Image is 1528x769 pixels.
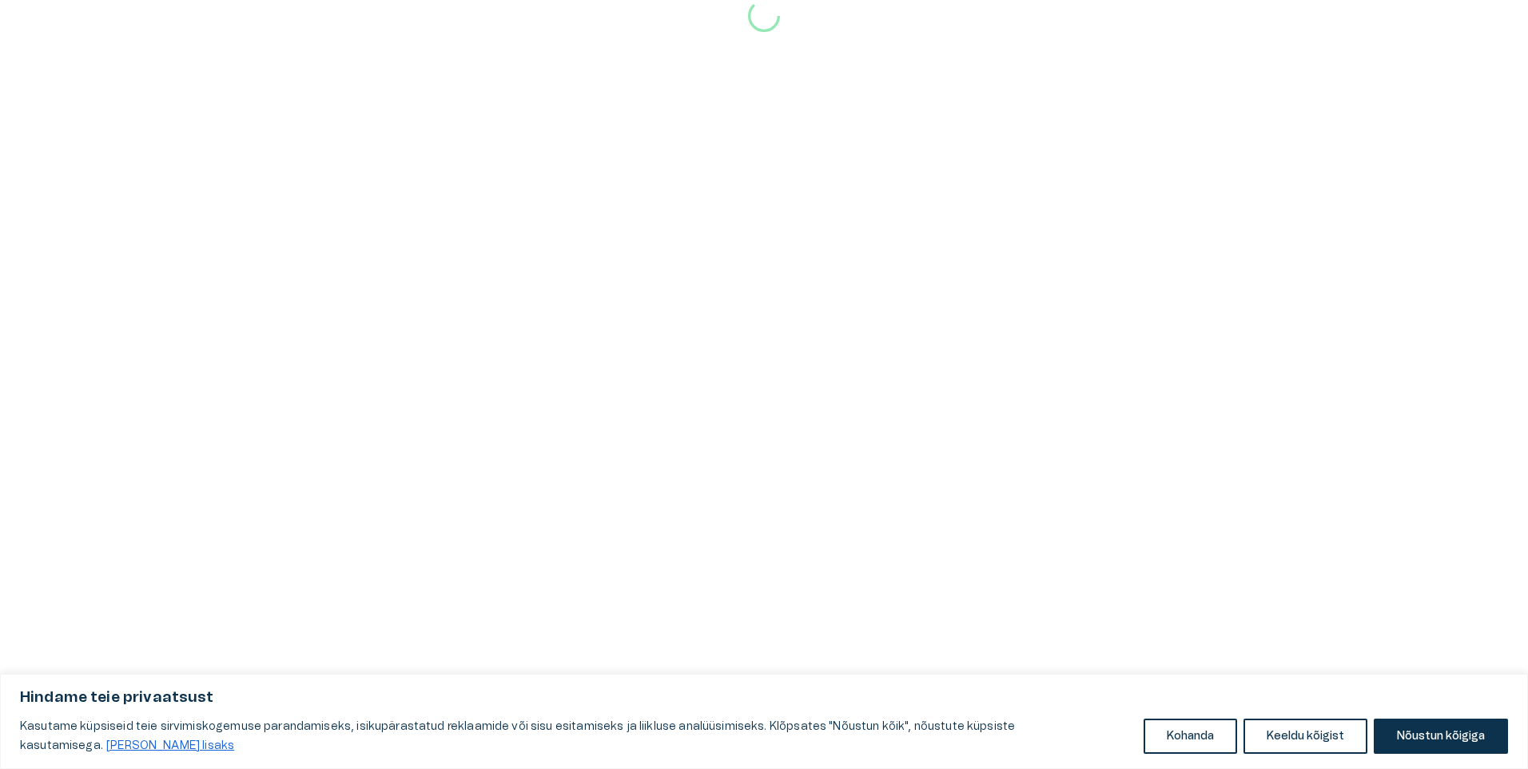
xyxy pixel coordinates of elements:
button: Kohanda [1144,719,1237,754]
a: Loe lisaks [105,739,235,752]
p: Hindame teie privaatsust [20,688,1508,707]
button: Keeldu kõigist [1243,719,1367,754]
button: Nõustun kõigiga [1374,719,1508,754]
p: Kasutame küpsiseid teie sirvimiskogemuse parandamiseks, isikupärastatud reklaamide või sisu esita... [20,717,1132,755]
